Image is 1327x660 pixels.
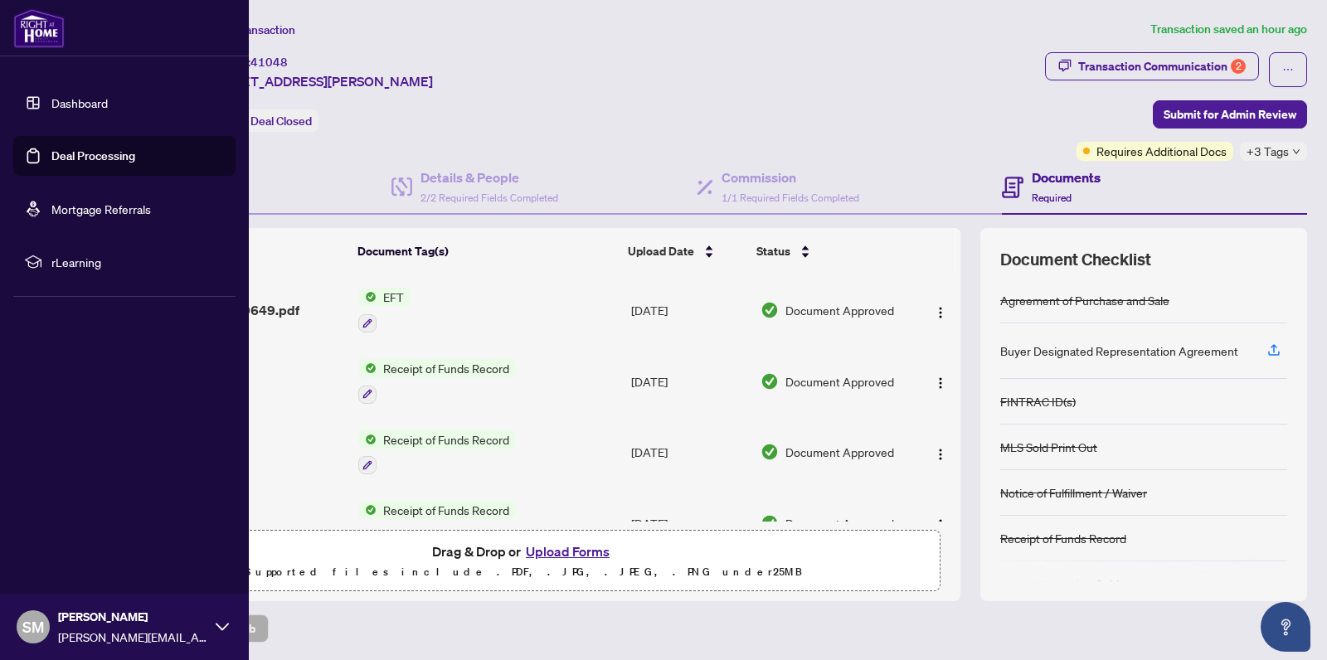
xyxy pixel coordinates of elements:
span: [PERSON_NAME] [58,608,207,626]
span: SM [22,615,44,638]
button: Open asap [1261,602,1310,652]
div: Transaction Communication [1078,53,1246,80]
td: [DATE] [625,274,753,346]
span: 2/2 Required Fields Completed [420,192,558,204]
button: Status IconReceipt of Funds Record [358,359,516,404]
button: Logo [927,510,954,536]
div: Buyer Designated Representation Agreement [1000,342,1238,360]
div: Agreement of Purchase and Sale [1000,291,1169,309]
div: Notice of Fulfillment / Waiver [1000,483,1147,502]
button: Status IconReceipt of Funds Record [358,430,516,475]
a: Dashboard [51,95,108,110]
a: Mortgage Referrals [51,201,151,216]
td: [DATE] [625,417,753,488]
article: Transaction saved an hour ago [1150,20,1307,39]
span: Status [756,242,790,260]
img: Logo [934,376,947,390]
img: Logo [934,518,947,531]
span: Required [1032,192,1072,204]
img: logo [13,8,65,48]
img: Status Icon [358,430,377,449]
th: Document Tag(s) [351,228,621,274]
span: Deal Closed [250,114,312,129]
span: down [1292,148,1300,156]
img: Logo [934,306,947,319]
button: Upload Forms [521,541,615,562]
span: Upload Date [628,242,694,260]
span: Submit for Admin Review [1164,101,1296,128]
span: 41048 [250,55,288,70]
h4: Commission [722,167,859,187]
span: Receipt of Funds Record [377,501,516,519]
div: 2 [1231,59,1246,74]
div: Status: [206,109,318,132]
span: View Transaction [207,22,295,37]
img: Status Icon [358,501,377,519]
span: Drag & Drop orUpload FormsSupported files include .PDF, .JPG, .JPEG, .PNG under25MB [107,531,940,592]
img: Document Status [761,301,779,319]
img: Document Status [761,514,779,532]
span: EFT [377,288,411,306]
span: rLearning [51,253,224,271]
button: Logo [927,368,954,395]
span: Requires Additional Docs [1096,142,1227,160]
td: [DATE] [625,488,753,559]
span: [PERSON_NAME][EMAIL_ADDRESS][DOMAIN_NAME] [58,628,207,646]
span: 1/1 Required Fields Completed [722,192,859,204]
div: Receipt of Funds Record [1000,529,1126,547]
button: Logo [927,297,954,323]
div: FINTRAC ID(s) [1000,392,1076,410]
a: Deal Processing [51,148,135,163]
td: [DATE] [625,346,753,417]
span: Receipt of Funds Record [377,359,516,377]
span: +3 Tags [1247,142,1289,161]
div: MLS Sold Print Out [1000,438,1097,456]
span: Document Approved [785,301,894,319]
th: Status [750,228,911,274]
p: Supported files include .PDF, .JPG, .JPEG, .PNG under 25 MB [117,562,930,582]
h4: Documents [1032,167,1101,187]
img: Logo [934,448,947,461]
button: Transaction Communication2 [1045,52,1259,80]
button: Logo [927,439,954,465]
img: Document Status [761,372,779,391]
button: Status IconEFT [358,288,411,332]
span: Document Approved [785,514,894,532]
span: Receipt of Funds Record [377,430,516,449]
span: Drag & Drop or [432,541,615,562]
img: Status Icon [358,288,377,306]
span: Document Approved [785,372,894,391]
img: Document Status [761,443,779,461]
img: Status Icon [358,359,377,377]
span: Document Checklist [1000,248,1151,271]
th: Upload Date [621,228,750,274]
span: [STREET_ADDRESS][PERSON_NAME] [206,71,433,91]
button: Status IconReceipt of Funds Record [358,501,516,546]
span: Document Approved [785,443,894,461]
button: Submit for Admin Review [1153,100,1307,129]
h4: Details & People [420,167,558,187]
span: ellipsis [1282,64,1294,75]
